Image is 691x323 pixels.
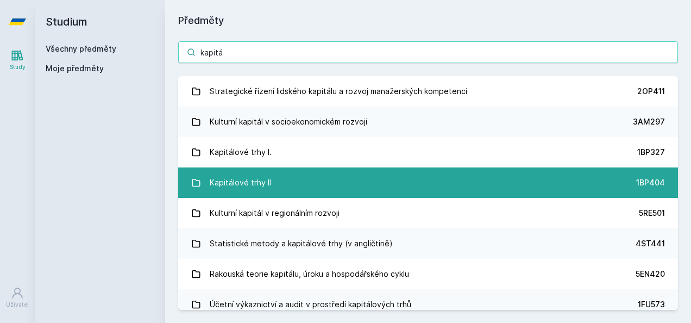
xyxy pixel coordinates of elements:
[46,63,104,74] span: Moje předměty
[210,80,467,102] div: Strategické řízení lidského kapitálu a rozvoj manažerských kompetencí
[210,294,411,315] div: Účetní výkaznictví a audit v prostředí kapitálových trhů
[2,44,33,77] a: Study
[178,137,678,167] a: Kapitálové trhy I. 1BP327
[178,228,678,259] a: Statistické metody a kapitálové trhy (v angličtině) 4ST441
[6,301,29,309] div: Uživatel
[178,198,678,228] a: Kulturní kapitál v regionálním rozvoji 5RE501
[178,76,678,107] a: Strategické řízení lidského kapitálu a rozvoj manažerských kompetencí 2OP411
[178,41,678,63] input: Název nebo ident předmětu…
[639,208,665,219] div: 5RE501
[210,202,340,224] div: Kulturní kapitál v regionálním rozvoji
[2,281,33,314] a: Uživatel
[637,147,665,158] div: 1BP327
[638,299,665,310] div: 1FU573
[178,107,678,137] a: Kulturní kapitál v socioekonomickém rozvoji 3AM297
[46,44,116,53] a: Všechny předměty
[178,259,678,289] a: Rakouská teorie kapitálu, úroku a hospodářského cyklu 5EN420
[178,289,678,320] a: Účetní výkaznictví a audit v prostředí kapitálových trhů 1FU573
[636,177,665,188] div: 1BP404
[636,238,665,249] div: 4ST441
[636,269,665,279] div: 5EN420
[178,167,678,198] a: Kapitálové trhy II 1BP404
[633,116,665,127] div: 3AM297
[210,263,409,285] div: Rakouská teorie kapitálu, úroku a hospodářského cyklu
[210,172,271,194] div: Kapitálové trhy II
[10,63,26,71] div: Study
[210,233,393,254] div: Statistické metody a kapitálové trhy (v angličtině)
[637,86,665,97] div: 2OP411
[178,13,678,28] h1: Předměty
[210,141,272,163] div: Kapitálové trhy I.
[210,111,367,133] div: Kulturní kapitál v socioekonomickém rozvoji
